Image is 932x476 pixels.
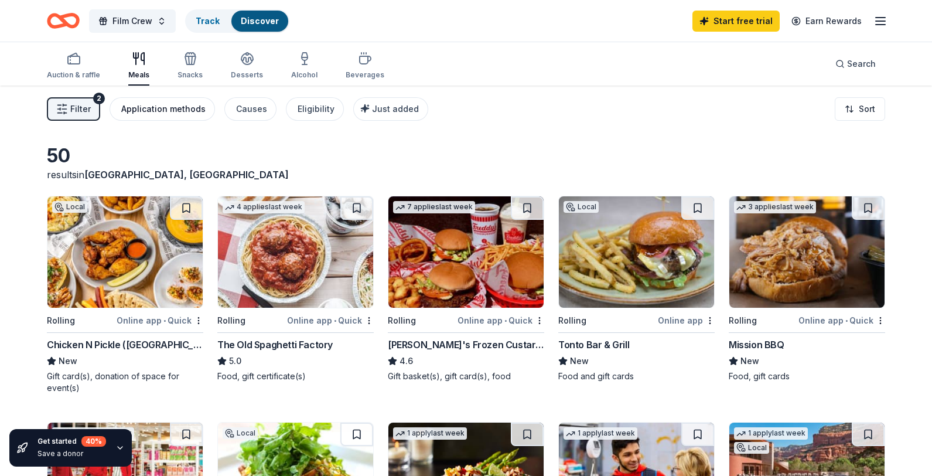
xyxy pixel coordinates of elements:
[504,316,507,325] span: •
[70,102,91,116] span: Filter
[346,47,384,86] button: Beverages
[47,47,100,86] button: Auction & raffle
[729,196,885,308] img: Image for Mission BBQ
[570,354,589,368] span: New
[77,169,289,181] span: in
[558,338,629,352] div: Tonto Bar & Grill
[400,354,413,368] span: 4.6
[353,97,428,121] button: Just added
[223,201,305,213] div: 4 applies last week
[784,11,869,32] a: Earn Rewards
[224,97,276,121] button: Causes
[564,427,637,440] div: 1 apply last week
[729,196,885,382] a: Image for Mission BBQ3 applieslast weekRollingOnline app•QuickMission BBQNewFood, gift cards
[52,201,87,213] div: Local
[110,97,215,121] button: Application methods
[291,47,318,86] button: Alcohol
[47,7,80,35] a: Home
[729,314,757,328] div: Rolling
[298,102,334,116] div: Eligibility
[734,442,769,454] div: Local
[47,70,100,80] div: Auction & raffle
[845,316,848,325] span: •
[231,70,263,80] div: Desserts
[128,47,149,86] button: Meals
[388,370,544,382] div: Gift basket(s), gift card(s), food
[185,9,289,33] button: TrackDiscover
[231,47,263,86] button: Desserts
[847,57,876,71] span: Search
[729,338,784,352] div: Mission BBQ
[388,196,544,382] a: Image for Freddy's Frozen Custard & Steakburgers7 applieslast weekRollingOnline app•Quick[PERSON_...
[291,70,318,80] div: Alcohol
[692,11,780,32] a: Start free trial
[558,314,586,328] div: Rolling
[558,196,715,382] a: Image for Tonto Bar & GrillLocalRollingOnline appTonto Bar & GrillNewFood and gift cards
[287,313,374,328] div: Online app Quick
[334,316,336,325] span: •
[128,70,149,80] div: Meals
[564,201,599,213] div: Local
[217,196,374,382] a: Image for The Old Spaghetti Factory4 applieslast weekRollingOnline app•QuickThe Old Spaghetti Fac...
[177,70,203,80] div: Snacks
[217,314,245,328] div: Rolling
[112,14,152,28] span: Film Crew
[89,9,176,33] button: Film Crew
[47,97,100,121] button: Filter2
[798,313,885,328] div: Online app Quick
[47,338,203,352] div: Chicken N Pickle ([GEOGRAPHIC_DATA])
[826,52,885,76] button: Search
[388,314,416,328] div: Rolling
[84,169,289,181] span: [GEOGRAPHIC_DATA], [GEOGRAPHIC_DATA]
[223,427,258,439] div: Local
[388,338,544,352] div: [PERSON_NAME]'s Frozen Custard & Steakburgers
[729,370,885,382] div: Food, gift cards
[47,196,203,308] img: Image for Chicken N Pickle (Glendale)
[558,370,715,382] div: Food and gift cards
[121,102,206,116] div: Application methods
[458,313,544,328] div: Online app Quick
[196,16,220,26] a: Track
[372,104,419,114] span: Just added
[47,144,374,168] div: 50
[117,313,203,328] div: Online app Quick
[47,196,203,394] a: Image for Chicken N Pickle (Glendale)LocalRollingOnline app•QuickChicken N Pickle ([GEOGRAPHIC_DA...
[229,354,241,368] span: 5.0
[559,196,714,308] img: Image for Tonto Bar & Grill
[236,102,267,116] div: Causes
[859,102,875,116] span: Sort
[218,196,373,308] img: Image for The Old Spaghetti Factory
[93,93,105,104] div: 2
[388,196,544,308] img: Image for Freddy's Frozen Custard & Steakburgers
[47,168,374,182] div: results
[734,201,816,213] div: 3 applies last week
[59,354,77,368] span: New
[241,16,279,26] a: Discover
[37,449,106,458] div: Save a donor
[393,201,475,213] div: 7 applies last week
[37,436,106,447] div: Get started
[81,436,106,447] div: 40 %
[177,47,203,86] button: Snacks
[47,314,75,328] div: Rolling
[286,97,344,121] button: Eligibility
[346,70,384,80] div: Beverages
[658,313,715,328] div: Online app
[217,338,333,352] div: The Old Spaghetti Factory
[734,427,808,440] div: 1 apply last week
[393,427,467,440] div: 1 apply last week
[835,97,885,121] button: Sort
[740,354,759,368] span: New
[163,316,166,325] span: •
[217,370,374,382] div: Food, gift certificate(s)
[47,370,203,394] div: Gift card(s), donation of space for event(s)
